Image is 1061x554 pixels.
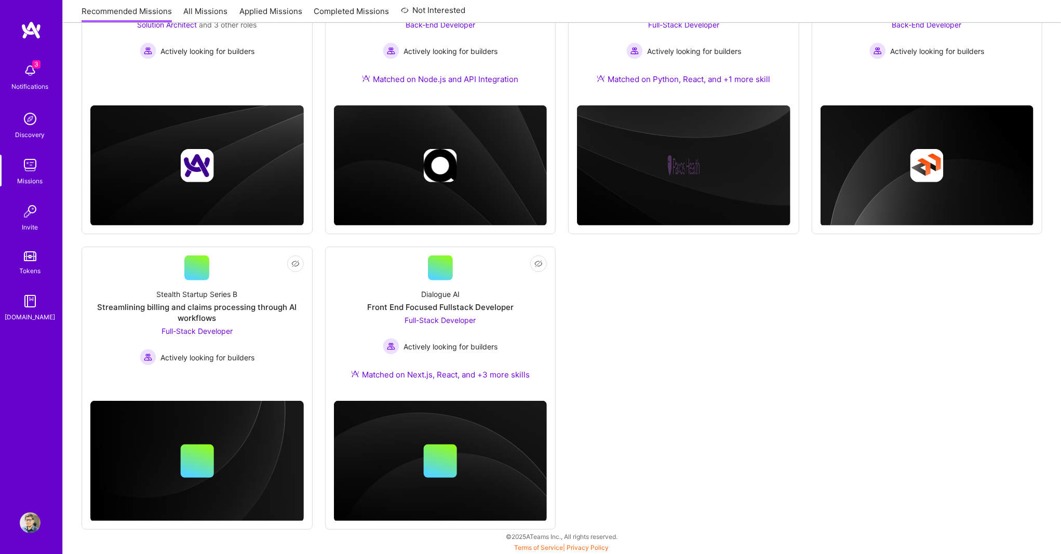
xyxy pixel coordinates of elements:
[334,105,547,226] img: cover
[334,401,547,522] img: cover
[162,327,233,335] span: Full-Stack Developer
[515,544,563,551] a: Terms of Service
[401,4,466,23] a: Not Interested
[291,260,300,268] i: icon EyeClosed
[20,155,41,175] img: teamwork
[362,74,518,85] div: Matched on Node.js and API Integration
[180,149,213,182] img: Company logo
[869,43,886,59] img: Actively looking for builders
[20,512,41,533] img: User Avatar
[534,260,543,268] i: icon EyeClosed
[892,20,962,29] span: Back-End Developer
[421,289,460,300] div: Dialogue AI
[314,6,390,23] a: Completed Missions
[140,349,156,366] img: Actively looking for builders
[17,512,43,533] a: User Avatar
[383,43,399,59] img: Actively looking for builders
[406,20,475,29] span: Back-End Developer
[90,255,304,384] a: Stealth Startup Series BStreamlining billing and claims processing through AI workflowsFull-Stack...
[20,201,41,222] img: Invite
[137,20,197,29] span: Solution Architect
[140,43,156,59] img: Actively looking for builders
[351,370,359,378] img: Ateam Purple Icon
[12,81,49,92] div: Notifications
[90,401,304,522] img: cover
[405,316,476,325] span: Full-Stack Developer
[362,74,370,83] img: Ateam Purple Icon
[22,222,38,233] div: Invite
[90,105,304,226] img: cover
[367,302,514,313] div: Front End Focused Fullstack Developer
[160,46,254,57] span: Actively looking for builders
[90,302,304,323] div: Streamlining billing and claims processing through AI workflows
[647,46,741,57] span: Actively looking for builders
[597,74,770,85] div: Matched on Python, React, and +1 more skill
[910,149,944,182] img: Company logo
[160,352,254,363] span: Actively looking for builders
[239,6,302,23] a: Applied Missions
[21,21,42,39] img: logo
[567,544,609,551] a: Privacy Policy
[20,291,41,312] img: guide book
[334,255,547,393] a: Dialogue AIFront End Focused Fullstack DeveloperFull-Stack Developer Actively looking for builder...
[890,46,984,57] span: Actively looking for builders
[424,149,457,182] img: Company logo
[404,46,498,57] span: Actively looking for builders
[20,60,41,81] img: bell
[16,129,45,140] div: Discovery
[5,312,56,322] div: [DOMAIN_NAME]
[20,265,41,276] div: Tokens
[62,523,1061,549] div: © 2025 ATeams Inc., All rights reserved.
[515,544,609,551] span: |
[383,338,399,355] img: Actively looking for builders
[626,43,643,59] img: Actively looking for builders
[32,60,41,69] span: 3
[667,149,700,182] img: Company logo
[24,251,36,261] img: tokens
[648,20,719,29] span: Full-Stack Developer
[199,20,257,29] span: and 3 other roles
[577,105,790,226] img: cover
[597,74,605,83] img: Ateam Purple Icon
[351,369,530,380] div: Matched on Next.js, React, and +3 more skills
[821,105,1034,226] img: cover
[404,341,498,352] span: Actively looking for builders
[82,6,172,23] a: Recommended Missions
[20,109,41,129] img: discovery
[184,6,228,23] a: All Missions
[156,289,237,300] div: Stealth Startup Series B
[18,175,43,186] div: Missions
